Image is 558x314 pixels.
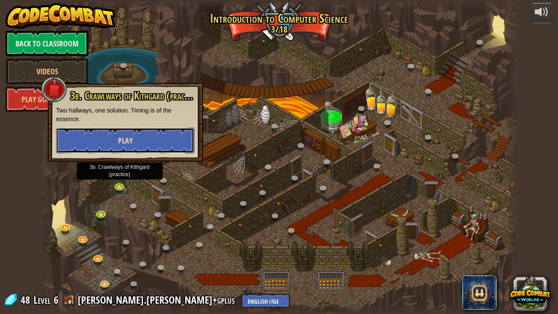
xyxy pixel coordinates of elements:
[70,88,200,103] span: 3b. Crawlways of Kithgard (practice)
[33,293,51,307] span: Level
[6,3,115,29] img: CodeCombat - Learn how to code by playing a game
[6,86,96,112] a: Play Golden Goal
[78,293,237,307] a: [PERSON_NAME].[PERSON_NAME]+gplus
[56,106,194,123] p: Two hallways, one solution. Timing is of the essence.
[56,128,194,153] button: Play
[6,30,88,56] a: Back to Classroom
[6,58,88,84] a: Videos
[54,293,58,307] span: 6
[21,293,33,307] span: 48
[118,135,133,146] span: Play
[531,3,552,23] button: Adjust volume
